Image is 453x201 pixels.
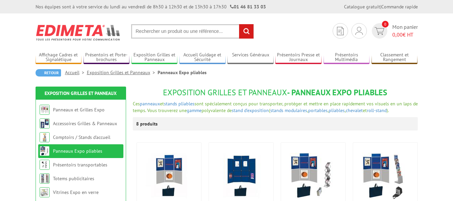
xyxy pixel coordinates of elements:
span: Mon panier [392,23,418,39]
a: Vitrines Expo en verre [53,189,99,195]
a: gamme [187,107,202,113]
a: portables [308,107,328,113]
a: stands modulaires [270,107,307,113]
a: Accueil Guidage et Sécurité [179,52,226,63]
img: Comptoirs / Stands d'accueil [40,132,50,142]
a: Présentoirs Presse et Journaux [275,52,322,63]
a: Services Généraux [227,52,274,63]
a: Panneaux et Grilles Expo [53,107,105,113]
img: Kit complet stands 6 panneaux + 1 pancarte + présentoir zig-zag alu-plexiglass 6 cases + sacs de ... [290,153,337,200]
img: Accessoires Grilles & Panneaux [40,118,50,129]
a: Présentoirs et Porte-brochures [83,52,130,63]
a: pliables [178,101,194,107]
img: Kit complet stands 6 panneaux + 1 pancarte + présentoir zig-zag pliant 5 cases + sacs de transports [362,153,409,200]
a: Présentoirs transportables [53,162,107,168]
a: Accessoires Grilles & Panneaux [53,120,117,127]
a: Affichage Cadres et Signalétique [36,52,82,63]
span: € HT [392,31,418,39]
img: TABLEAU DE PRÉSENTATION REPLIABLE COMPOSÉ DE 8 panneaux + 2 pancartes + sac de transport inclus [218,153,265,200]
a: Commande rapide [381,4,418,10]
a: Comptoirs / Stands d'accueil [53,134,110,140]
a: Exposition Grilles et Panneaux [131,52,178,63]
img: devis rapide [337,27,344,35]
div: | [344,3,418,10]
img: Vitrines Expo en verre [40,187,50,197]
a: Retour [36,69,61,77]
a: roll-stand [367,107,387,113]
a: Exposition Grilles et Panneaux [45,90,117,96]
li: Panneaux Expo pliables [158,69,207,76]
a: chevalet [346,107,363,113]
div: Nos équipes sont à votre service du lundi au vendredi de 8h30 à 12h30 et de 13h30 à 17h30 [36,3,266,10]
span: sont spécialement conçus pour transporter, protéger et mettre en place rapidement vos visuels en ... [133,101,418,113]
a: Présentoirs Multimédia [324,52,370,63]
img: Panneaux et Grilles Expo [40,105,50,115]
a: Accueil [65,69,87,76]
a: stands [164,101,177,107]
a: Exposition Grilles et Panneaux [87,69,158,76]
span: 0 [382,21,389,28]
span: Exposition Grilles et Panneaux [163,87,287,98]
img: Panneaux Expo pliables [40,146,50,156]
span: Ces et [133,101,164,107]
p: 8 produits [136,117,161,131]
a: Panneaux Expo pliables [53,148,102,154]
img: Totems publicitaires [40,173,50,184]
a: Catalogue gratuit [344,4,380,10]
a: Totems publicitaires [53,175,94,182]
strong: 01 46 81 33 03 [230,4,266,10]
img: Présentoirs transportables [40,160,50,170]
h1: - Panneaux Expo pliables [133,88,418,97]
span: ( , , , et ). [269,107,389,113]
a: panneaux [140,101,160,107]
img: devis rapide [375,27,384,35]
a: stand d’exposition [232,107,269,113]
a: Classement et Rangement [372,52,418,63]
img: Edimeta [36,20,121,45]
img: devis rapide [355,27,363,35]
input: rechercher [239,24,253,39]
input: Rechercher un produit ou une référence... [131,24,254,39]
a: pliables [329,107,345,113]
a: devis rapide 0 Mon panier 0,00€ HT [370,23,418,39]
span: 0,00 [392,31,403,38]
img: Stands expo pliant et portable 6 panneaux + 1 pancarte + sac de transport [146,153,192,200]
